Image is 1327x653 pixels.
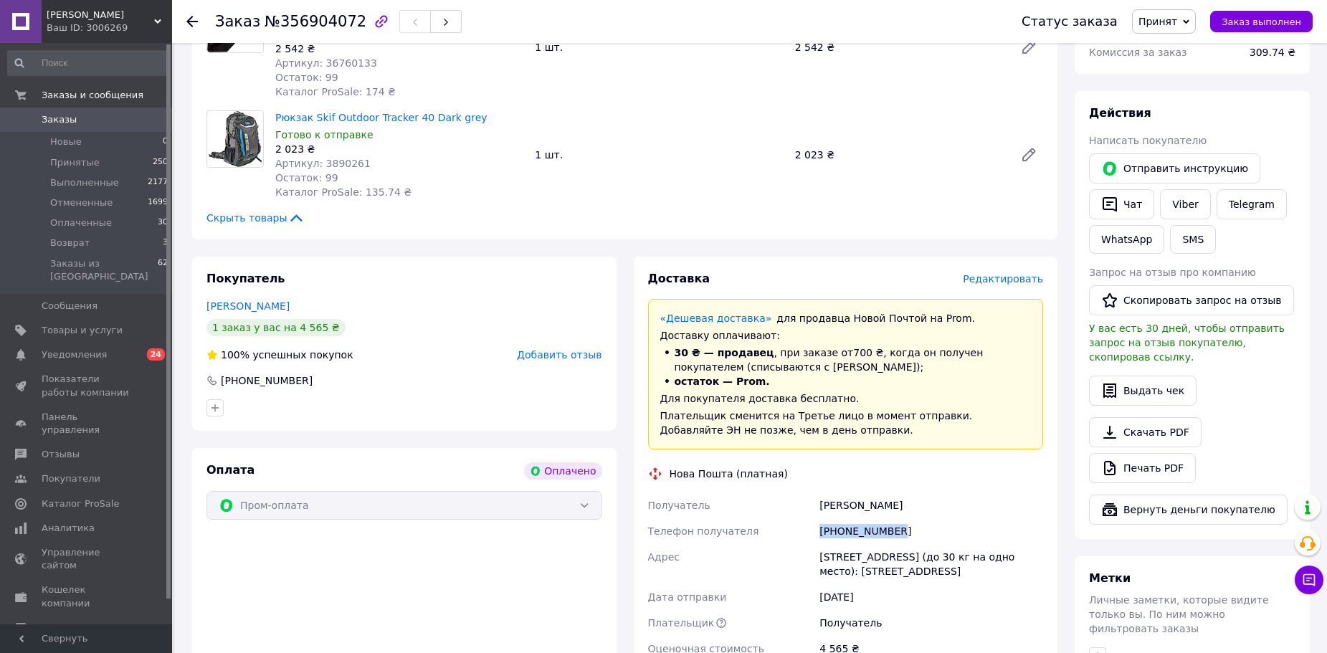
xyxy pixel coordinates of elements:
div: для продавца Новой Почтой на Prom. [660,311,1032,325]
span: ЯГУАР АРМС [47,9,154,22]
span: Отзывы [42,448,80,461]
span: Запрос на отзыв про компанию [1089,267,1256,278]
a: Редактировать [1014,140,1043,169]
span: Новые [50,135,82,148]
div: Оплачено [524,462,601,480]
span: Возврат [50,237,90,249]
div: Ваш ID: 3006269 [47,22,172,34]
span: Добавить отзыв [517,349,601,361]
span: Личные заметки, которые видите только вы. По ним можно фильтровать заказы [1089,594,1269,634]
div: 1 шт. [529,37,789,57]
button: Скопировать запрос на отзыв [1089,285,1294,315]
button: Отправить инструкцию [1089,153,1260,183]
span: Телефон получателя [648,525,759,537]
div: Нова Пошта (платная) [666,467,791,481]
span: Выполненные [50,176,119,189]
li: , при заказе от 700 ₴ , когда он получен покупателем (списываются с [PERSON_NAME]); [660,345,1032,374]
div: 2 542 ₴ [789,37,1009,57]
div: 2 023 ₴ [275,142,523,156]
span: Заказы из [GEOGRAPHIC_DATA] [50,257,158,283]
div: [PERSON_NAME] [817,492,1046,518]
span: Уведомления [42,348,107,361]
span: Покупатели [42,472,100,485]
span: Артикул: 3890261 [275,158,371,169]
span: Заказы [42,113,77,126]
a: WhatsApp [1089,225,1164,254]
span: Скрыть товары [206,211,305,225]
div: Статус заказа [1022,14,1118,29]
span: 2177 [148,176,168,189]
span: Комиссия за заказ [1089,47,1187,58]
div: 2 023 ₴ [789,145,1009,165]
span: №356904072 [265,13,366,30]
span: Принятые [50,156,100,169]
span: Редактировать [963,273,1043,285]
span: Каталог ProSale: 174 ₴ [275,86,396,97]
a: Telegram [1217,189,1287,219]
span: 0 [163,135,168,148]
div: [PHONE_NUMBER] [817,518,1046,544]
span: Остаток: 99 [275,72,338,83]
div: Получатель [817,610,1046,636]
span: Метки [1089,571,1131,585]
span: У вас есть 30 дней, чтобы отправить запрос на отзыв покупателю, скопировав ссылку. [1089,323,1285,363]
div: [DATE] [817,584,1046,610]
div: Для покупателя доставка бесплатно. [660,391,1032,406]
div: 1 заказ у вас на 4 565 ₴ [206,319,346,336]
span: 24 [147,348,165,361]
div: 2 542 ₴ [275,42,523,56]
span: Действия [1089,106,1151,120]
span: Каталог ProSale: 135.74 ₴ [275,186,412,198]
div: Доставку оплачивают: [660,328,1032,343]
span: 30 [158,216,168,229]
span: 1699 [148,196,168,209]
span: Дата отправки [648,591,727,603]
span: Покупатель [206,272,285,285]
span: 30 ₴ — продавец [675,347,774,358]
span: Адрес [648,551,680,563]
span: 250 [153,156,168,169]
span: Заказ выполнен [1222,16,1301,27]
span: Каталог ProSale [42,497,119,510]
div: Плательщик сменится на Третье лицо в момент отправки. Добавляйте ЭН не позже, чем в день отправки. [660,409,1032,437]
button: Чат [1089,189,1154,219]
span: Написать покупателю [1089,135,1207,146]
span: Получатель [648,500,710,511]
span: Отмененные [50,196,113,209]
span: Панель управления [42,411,133,437]
span: Оплата [206,463,255,477]
input: Поиск [7,50,169,76]
span: Плательщик [648,617,715,629]
span: остаток — Prom. [675,376,770,387]
span: Доставка [648,272,710,285]
span: Кошелек компании [42,583,133,609]
span: 3 [163,237,168,249]
button: Чат с покупателем [1295,566,1323,594]
a: Редактировать [1014,33,1043,62]
div: Вернуться назад [186,14,198,29]
span: 62 [158,257,168,283]
span: 100% [221,349,249,361]
div: [PHONE_NUMBER] [219,373,314,388]
div: [STREET_ADDRESS] (до 30 кг на одно место): [STREET_ADDRESS] [817,544,1046,584]
span: Аналитика [42,522,95,535]
img: Рюкзак Skif Outdoor Tracker 40 Dark grey [209,111,261,167]
span: Оплаченные [50,216,112,229]
a: «Дешевая доставка» [660,313,772,324]
a: Печать PDF [1089,453,1196,483]
button: SMS [1170,225,1216,254]
button: Заказ выполнен [1210,11,1313,32]
a: Viber [1160,189,1210,219]
span: Готово к отправке [275,129,374,140]
span: Принят [1138,16,1177,27]
span: Сообщения [42,300,97,313]
a: [PERSON_NAME] [206,300,290,312]
span: Товары и услуги [42,324,123,337]
a: Рюкзак Skif Outdoor Tracker 40 Dark grey [275,112,487,123]
span: Артикул: 36760133 [275,57,377,69]
span: 309.74 ₴ [1250,47,1295,58]
button: Вернуть деньги покупателю [1089,495,1288,525]
a: Скачать PDF [1089,417,1202,447]
button: Выдать чек [1089,376,1197,406]
span: Остаток: 99 [275,172,338,183]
